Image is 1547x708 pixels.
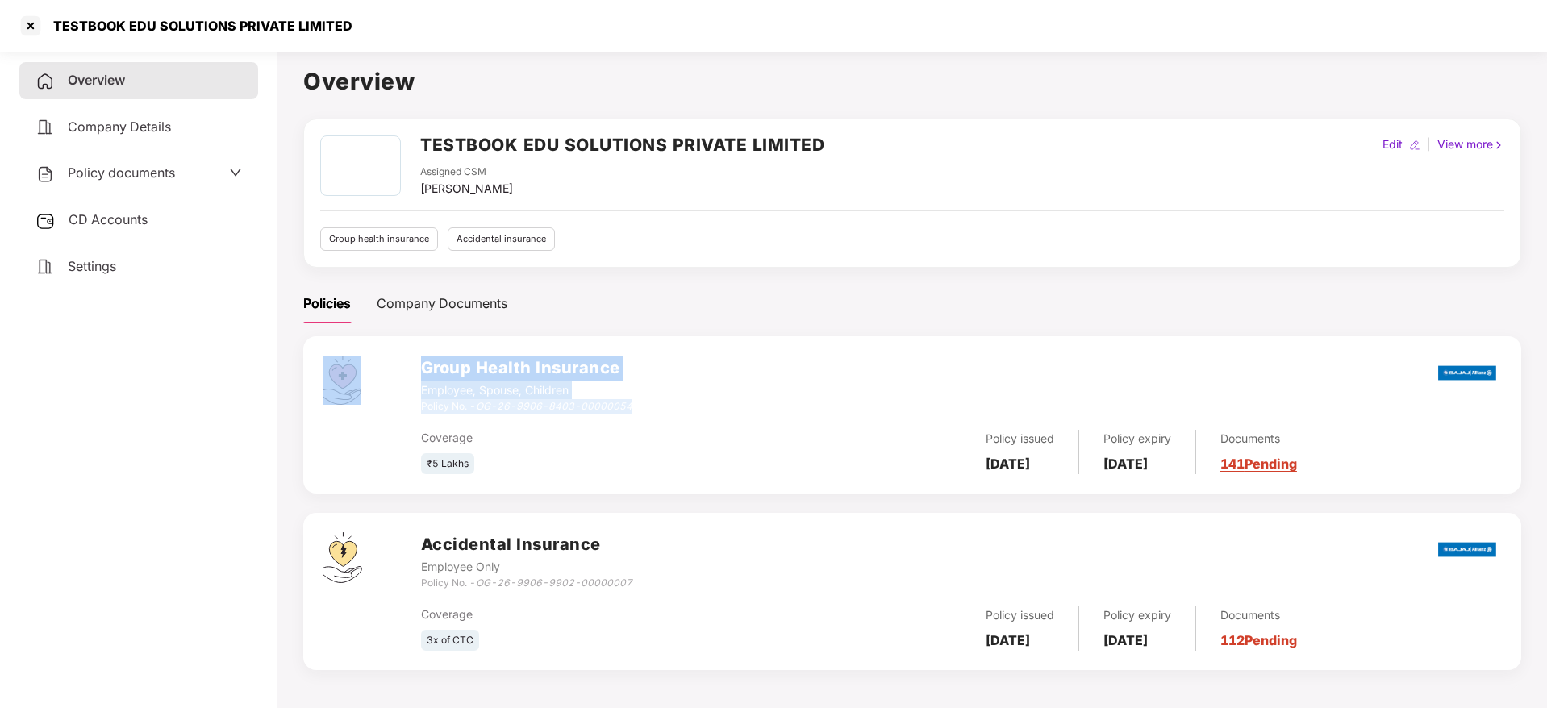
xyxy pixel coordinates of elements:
[68,72,125,88] span: Overview
[69,211,148,227] span: CD Accounts
[1434,135,1507,153] div: View more
[1103,606,1171,624] div: Policy expiry
[1379,135,1406,153] div: Edit
[303,64,1521,99] h1: Overview
[1424,135,1434,153] div: |
[1409,140,1420,151] img: editIcon
[421,399,632,414] div: Policy No. -
[986,430,1054,448] div: Policy issued
[68,165,175,181] span: Policy documents
[303,294,351,314] div: Policies
[421,356,632,381] h3: Group Health Insurance
[35,211,56,231] img: svg+xml;base64,PHN2ZyB3aWR0aD0iMjUiIGhlaWdodD0iMjQiIHZpZXdCb3g9IjAgMCAyNSAyNCIgZmlsbD0ibm9uZSIgeG...
[1220,606,1297,624] div: Documents
[35,118,55,137] img: svg+xml;base64,PHN2ZyB4bWxucz0iaHR0cDovL3d3dy53My5vcmcvMjAwMC9zdmciIHdpZHRoPSIyNCIgaGVpZ2h0PSIyNC...
[1438,531,1496,568] img: bajaj.png
[986,632,1030,648] b: [DATE]
[476,577,632,589] i: OG-26-9906-9902-00000007
[986,606,1054,624] div: Policy issued
[421,558,632,576] div: Employee Only
[420,180,513,198] div: [PERSON_NAME]
[421,453,474,475] div: ₹5 Lakhs
[44,18,352,34] div: TESTBOOK EDU SOLUTIONS PRIVATE LIMITED
[323,532,362,583] img: svg+xml;base64,PHN2ZyB4bWxucz0iaHR0cDovL3d3dy53My5vcmcvMjAwMC9zdmciIHdpZHRoPSI0OS4zMjEiIGhlaWdodD...
[1220,430,1297,448] div: Documents
[420,131,824,158] h2: TESTBOOK EDU SOLUTIONS PRIVATE LIMITED
[448,227,555,251] div: Accidental insurance
[229,166,242,179] span: down
[421,429,782,447] div: Coverage
[68,258,116,274] span: Settings
[986,456,1030,472] b: [DATE]
[421,576,632,591] div: Policy No. -
[1103,456,1148,472] b: [DATE]
[421,532,632,557] h3: Accidental Insurance
[323,356,361,405] img: svg+xml;base64,PHN2ZyB4bWxucz0iaHR0cDovL3d3dy53My5vcmcvMjAwMC9zdmciIHdpZHRoPSI0Ny43MTQiIGhlaWdodD...
[68,119,171,135] span: Company Details
[320,227,438,251] div: Group health insurance
[1103,632,1148,648] b: [DATE]
[35,165,55,184] img: svg+xml;base64,PHN2ZyB4bWxucz0iaHR0cDovL3d3dy53My5vcmcvMjAwMC9zdmciIHdpZHRoPSIyNCIgaGVpZ2h0PSIyNC...
[377,294,507,314] div: Company Documents
[35,72,55,91] img: svg+xml;base64,PHN2ZyB4bWxucz0iaHR0cDovL3d3dy53My5vcmcvMjAwMC9zdmciIHdpZHRoPSIyNCIgaGVpZ2h0PSIyNC...
[476,400,632,412] i: OG-26-9906-8403-00000054
[420,165,513,180] div: Assigned CSM
[1220,456,1297,472] a: 141 Pending
[1438,355,1496,391] img: bajaj.png
[35,257,55,277] img: svg+xml;base64,PHN2ZyB4bWxucz0iaHR0cDovL3d3dy53My5vcmcvMjAwMC9zdmciIHdpZHRoPSIyNCIgaGVpZ2h0PSIyNC...
[421,606,782,623] div: Coverage
[421,630,479,652] div: 3x of CTC
[421,381,632,399] div: Employee, Spouse, Children
[1493,140,1504,151] img: rightIcon
[1220,632,1297,648] a: 112 Pending
[1103,430,1171,448] div: Policy expiry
